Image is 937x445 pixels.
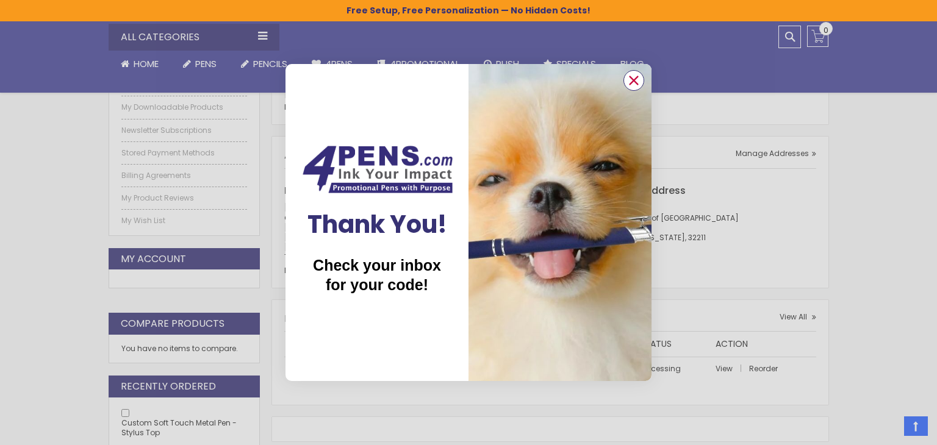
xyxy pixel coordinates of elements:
span: Thank You! [307,207,447,241]
button: Close dialog [623,70,644,91]
img: b2d7038a-49cb-4a70-a7cc-c7b8314b33fd.jpeg [468,64,652,381]
span: Check your inbox for your code! [313,257,441,293]
img: Couch [298,142,456,196]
